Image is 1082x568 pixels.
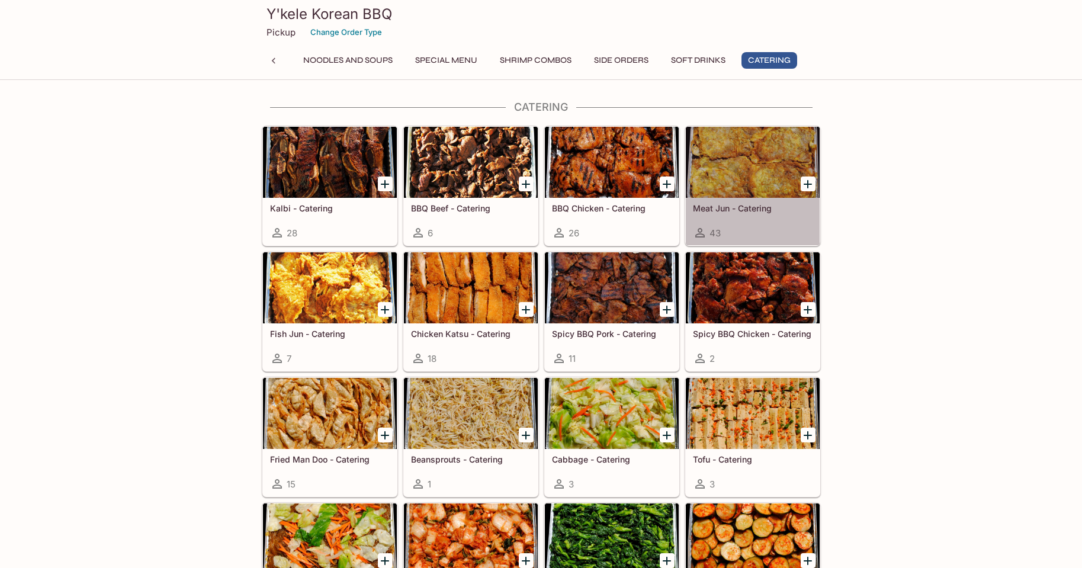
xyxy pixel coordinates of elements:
[262,252,397,371] a: Fish Jun - Catering7
[267,5,816,23] h3: Y'kele Korean BBQ
[519,428,534,442] button: Add Beansprouts - Catering
[287,479,296,490] span: 15
[709,227,721,239] span: 43
[686,378,820,449] div: Tofu - Catering
[287,227,297,239] span: 28
[660,177,675,191] button: Add BBQ Chicken - Catering
[305,23,387,41] button: Change Order Type
[519,302,534,317] button: Add Chicken Katsu - Catering
[403,252,538,371] a: Chicken Katsu - Catering18
[545,252,679,323] div: Spicy BBQ Pork - Catering
[801,428,815,442] button: Add Tofu - Catering
[493,52,578,69] button: Shrimp Combos
[378,428,393,442] button: Add Fried Man Doo - Catering
[270,203,390,213] h5: Kalbi - Catering
[378,177,393,191] button: Add Kalbi - Catering
[403,126,538,246] a: BBQ Beef - Catering6
[262,101,821,114] h4: Catering
[270,329,390,339] h5: Fish Jun - Catering
[741,52,797,69] button: Catering
[428,479,431,490] span: 1
[660,428,675,442] button: Add Cabbage - Catering
[403,377,538,497] a: Beansprouts - Catering1
[685,377,820,497] a: Tofu - Catering3
[587,52,655,69] button: Side Orders
[552,203,672,213] h5: BBQ Chicken - Catering
[801,302,815,317] button: Add Spicy BBQ Chicken - Catering
[693,203,813,213] h5: Meat Jun - Catering
[801,553,815,568] button: Add Cucumber - Catering
[660,553,675,568] button: Add Choisum - Catering
[287,353,291,364] span: 7
[569,353,576,364] span: 11
[411,329,531,339] h5: Chicken Katsu - Catering
[685,252,820,371] a: Spicy BBQ Chicken - Catering2
[428,353,436,364] span: 18
[685,126,820,246] a: Meat Jun - Catering43
[378,302,393,317] button: Add Fish Jun - Catering
[709,353,715,364] span: 2
[297,52,399,69] button: Noodles and Soups
[263,127,397,198] div: Kalbi - Catering
[411,203,531,213] h5: BBQ Beef - Catering
[270,454,390,464] h5: Fried Man Doo - Catering
[409,52,484,69] button: Special Menu
[552,454,672,464] h5: Cabbage - Catering
[411,454,531,464] h5: Beansprouts - Catering
[569,227,579,239] span: 26
[519,553,534,568] button: Add Kimchi - Catering
[404,252,538,323] div: Chicken Katsu - Catering
[552,329,672,339] h5: Spicy BBQ Pork - Catering
[660,302,675,317] button: Add Spicy BBQ Pork - Catering
[544,377,679,497] a: Cabbage - Catering3
[545,127,679,198] div: BBQ Chicken - Catering
[544,252,679,371] a: Spicy BBQ Pork - Catering11
[569,479,574,490] span: 3
[404,127,538,198] div: BBQ Beef - Catering
[263,252,397,323] div: Fish Jun - Catering
[709,479,715,490] span: 3
[686,252,820,323] div: Spicy BBQ Chicken - Catering
[664,52,732,69] button: Soft Drinks
[267,27,296,38] p: Pickup
[693,454,813,464] h5: Tofu - Catering
[378,553,393,568] button: Add Long Rice - Catering
[544,126,679,246] a: BBQ Chicken - Catering26
[686,127,820,198] div: Meat Jun - Catering
[262,126,397,246] a: Kalbi - Catering28
[545,378,679,449] div: Cabbage - Catering
[801,177,815,191] button: Add Meat Jun - Catering
[263,378,397,449] div: Fried Man Doo - Catering
[693,329,813,339] h5: Spicy BBQ Chicken - Catering
[428,227,433,239] span: 6
[262,377,397,497] a: Fried Man Doo - Catering15
[404,378,538,449] div: Beansprouts - Catering
[519,177,534,191] button: Add BBQ Beef - Catering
